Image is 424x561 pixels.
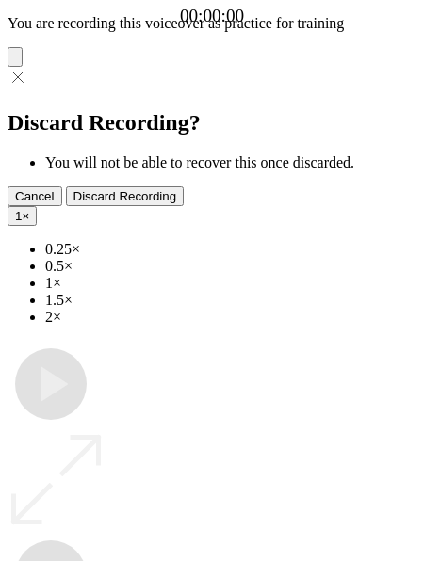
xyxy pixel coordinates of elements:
h2: Discard Recording? [8,110,416,136]
button: Discard Recording [66,186,185,206]
li: 1.5× [45,292,416,309]
button: Cancel [8,186,62,206]
li: You will not be able to recover this once discarded. [45,154,416,171]
p: You are recording this voiceover as practice for training [8,15,416,32]
li: 2× [45,309,416,326]
li: 0.25× [45,241,416,258]
li: 0.5× [45,258,416,275]
button: 1× [8,206,37,226]
span: 1 [15,209,22,223]
li: 1× [45,275,416,292]
a: 00:00:00 [180,6,244,26]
